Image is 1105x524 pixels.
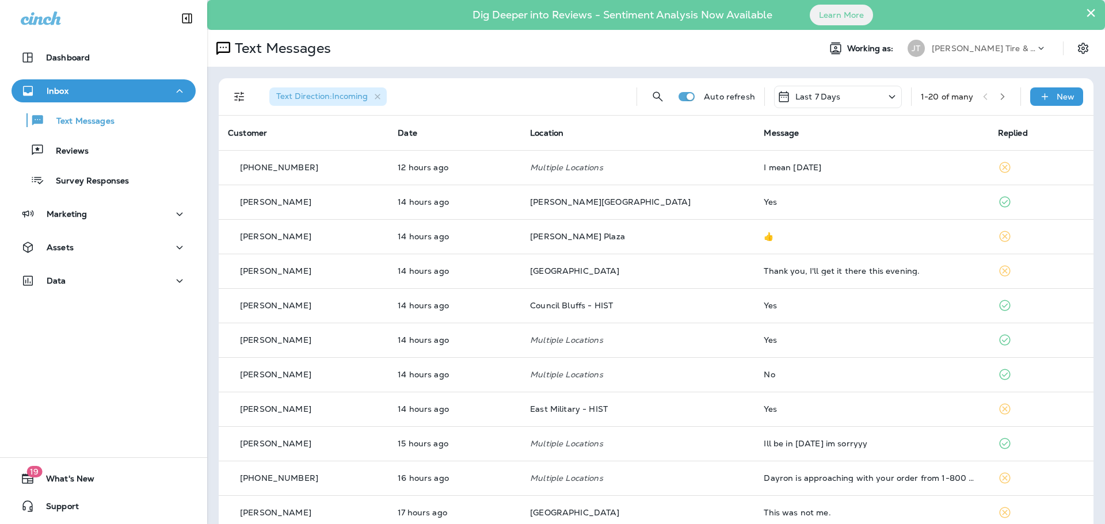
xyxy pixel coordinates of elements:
[530,266,619,276] span: [GEOGRAPHIC_DATA]
[764,404,979,414] div: Yes
[398,439,512,448] p: Oct 1, 2025 03:39 PM
[47,209,87,219] p: Marketing
[764,163,979,172] div: I mean Friday this week
[12,168,196,192] button: Survey Responses
[398,404,512,414] p: Oct 1, 2025 04:26 PM
[47,243,74,252] p: Assets
[530,197,691,207] span: [PERSON_NAME][GEOGRAPHIC_DATA]
[398,128,417,138] span: Date
[530,439,745,448] p: Multiple Locations
[171,7,203,30] button: Collapse Sidebar
[1085,3,1096,22] button: Close
[795,92,841,101] p: Last 7 Days
[530,231,625,242] span: [PERSON_NAME] Plaza
[530,300,613,311] span: Council Bluffs - HIST
[12,46,196,69] button: Dashboard
[44,176,129,187] p: Survey Responses
[12,495,196,518] button: Support
[932,44,1035,53] p: [PERSON_NAME] Tire & Auto
[276,91,368,101] span: Text Direction : Incoming
[46,53,90,62] p: Dashboard
[240,232,311,241] p: [PERSON_NAME]
[228,128,267,138] span: Customer
[530,370,745,379] p: Multiple Locations
[240,197,311,206] p: [PERSON_NAME]
[646,85,669,108] button: Search Messages
[47,86,68,95] p: Inbox
[12,236,196,259] button: Assets
[1057,92,1074,101] p: New
[398,266,512,276] p: Oct 1, 2025 04:33 PM
[12,467,196,490] button: 19What's New
[12,138,196,162] button: Reviews
[26,466,42,477] span: 19
[847,44,896,53] span: Working as:
[530,473,745,483] p: Multiple Locations
[12,202,196,225] button: Marketing
[439,13,806,17] p: Dig Deeper into Reviews - Sentiment Analysis Now Available
[240,439,311,448] p: [PERSON_NAME]
[398,508,512,517] p: Oct 1, 2025 01:40 PM
[398,370,512,379] p: Oct 1, 2025 04:27 PM
[398,163,512,172] p: Oct 1, 2025 06:40 PM
[228,85,251,108] button: Filters
[240,370,311,379] p: [PERSON_NAME]
[764,197,979,206] div: Yes
[764,508,979,517] div: This was not me.
[12,269,196,292] button: Data
[764,301,979,310] div: Yes
[530,507,619,518] span: [GEOGRAPHIC_DATA]
[1073,38,1093,59] button: Settings
[269,87,387,106] div: Text Direction:Incoming
[240,163,318,172] p: [PHONE_NUMBER]
[12,79,196,102] button: Inbox
[530,163,745,172] p: Multiple Locations
[764,232,979,241] div: 👍
[921,92,974,101] div: 1 - 20 of many
[764,128,799,138] span: Message
[398,197,512,206] p: Oct 1, 2025 04:44 PM
[398,301,512,310] p: Oct 1, 2025 04:30 PM
[35,502,79,515] span: Support
[240,473,318,483] p: [PHONE_NUMBER]
[240,266,311,276] p: [PERSON_NAME]
[45,116,115,127] p: Text Messages
[998,128,1028,138] span: Replied
[908,40,925,57] div: JT
[810,5,873,25] button: Learn More
[12,108,196,132] button: Text Messages
[44,146,89,157] p: Reviews
[47,276,66,285] p: Data
[530,335,745,345] p: Multiple Locations
[230,40,331,57] p: Text Messages
[764,473,979,483] div: Dayron is approaching with your order from 1-800 Radiator. Your Dasher will hand the order to you.
[764,439,979,448] div: Ill be in tomorrow im sorryyy
[398,232,512,241] p: Oct 1, 2025 04:35 PM
[704,92,755,101] p: Auto refresh
[530,128,563,138] span: Location
[764,370,979,379] div: No
[240,508,311,517] p: [PERSON_NAME]
[764,266,979,276] div: Thank you, I'll get it there this evening.
[240,335,311,345] p: [PERSON_NAME]
[398,473,512,483] p: Oct 1, 2025 02:17 PM
[240,301,311,310] p: [PERSON_NAME]
[530,404,608,414] span: East Military - HIST
[764,335,979,345] div: Yes
[240,404,311,414] p: [PERSON_NAME]
[398,335,512,345] p: Oct 1, 2025 04:29 PM
[35,474,94,488] span: What's New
